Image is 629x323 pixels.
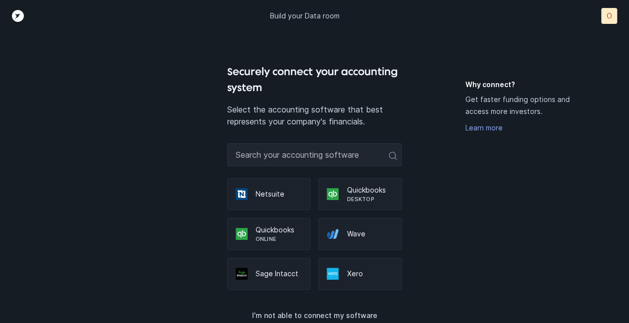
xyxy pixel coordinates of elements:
[465,94,576,117] p: Get faster funding options and access more investors.
[347,185,393,195] p: Quickbooks
[227,143,402,166] input: Search your accounting software
[227,178,311,210] div: Netsuite
[318,178,402,210] div: QuickbooksDesktop
[256,269,302,279] p: Sage Intacct
[227,104,402,127] p: Select the accounting software that best represents your company's financials.
[465,123,503,132] a: Learn more
[270,11,340,21] p: Build your Data room
[227,258,311,290] div: Sage Intacct
[256,189,302,199] p: Netsuite
[347,195,393,203] p: Desktop
[227,64,402,96] h4: Securely connect your accounting system
[252,310,377,322] p: I’m not able to connect my software
[256,225,302,235] p: Quickbooks
[227,218,311,250] div: QuickbooksOnline
[256,235,302,243] p: Online
[465,80,576,90] h5: Why connect?
[601,8,617,24] button: O
[318,218,402,250] div: Wave
[347,229,393,239] p: Wave
[347,269,393,279] p: Xero
[607,11,612,21] p: O
[318,258,402,290] div: Xero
